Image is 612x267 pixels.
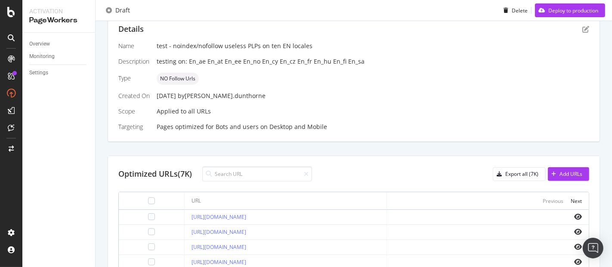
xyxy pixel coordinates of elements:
i: eye [574,243,582,250]
div: by [PERSON_NAME].dunthorne [178,92,266,100]
div: Bots and users [216,123,259,131]
button: Add URLs [548,167,589,181]
span: NO Follow Urls [160,76,195,81]
div: Pages optimized for on [157,123,589,131]
button: Previous [543,196,563,206]
div: Scope [118,107,150,116]
div: Export all (7K) [505,170,538,178]
div: Created On [118,92,150,100]
div: Settings [29,68,48,77]
div: test - noindex/nofollow useless PLPs on ten EN locales [157,42,589,50]
a: Settings [29,68,89,77]
div: Add URLs [559,170,582,178]
div: Type [118,74,150,83]
div: Details [118,24,144,35]
div: Desktop and Mobile [269,123,327,131]
div: Activation [29,7,88,15]
div: Overview [29,40,50,49]
a: [URL][DOMAIN_NAME] [192,213,246,221]
div: Optimized URLs (7K) [118,169,192,180]
div: Monitoring [29,52,55,61]
a: [URL][DOMAIN_NAME] [192,243,246,251]
div: Description [118,57,150,66]
a: [URL][DOMAIN_NAME] [192,228,246,236]
a: [URL][DOMAIN_NAME] [192,258,246,266]
div: PageWorkers [29,15,88,25]
i: eye [574,213,582,220]
div: Open Intercom Messenger [583,238,603,258]
div: [DATE] [157,92,589,100]
div: Targeting [118,123,150,131]
div: neutral label [157,73,199,85]
div: pen-to-square [582,26,589,33]
input: Search URL [202,166,312,181]
a: Monitoring [29,52,89,61]
div: testing on: En_ae En_at En_ee En_no En_cy En_cz En_fr En_hu En_fi En_sa [157,57,589,66]
button: Export all (7K) [493,167,546,181]
button: Delete [500,3,528,17]
div: Draft [115,6,130,15]
i: eye [574,228,582,235]
div: Name [118,42,150,50]
a: Overview [29,40,89,49]
div: Applied to all URLs [118,42,589,131]
div: URL [192,197,201,205]
div: Deploy to production [548,6,598,14]
div: Previous [543,197,563,205]
button: Deploy to production [535,3,605,17]
div: Delete [512,6,528,14]
i: eye [574,258,582,265]
button: Next [571,196,582,206]
div: Next [571,197,582,205]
